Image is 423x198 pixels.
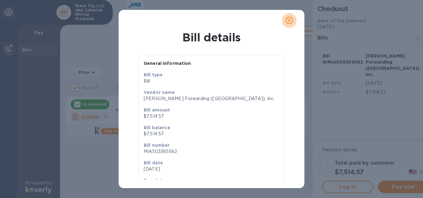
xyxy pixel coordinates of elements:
[144,107,170,112] b: Bill amount
[144,113,279,120] p: $7,514.57
[144,143,170,148] b: Bill number
[144,61,191,66] b: General information
[144,78,279,84] p: Bill
[144,131,279,137] p: $7,514.57
[124,31,299,44] h1: Bill details
[144,125,170,130] b: Bill balance
[144,95,279,102] p: [PERSON_NAME] Forwarding ([GEOGRAPHIC_DATA]), Inc.
[144,90,175,95] b: Vendor name
[144,72,163,77] b: Bill type
[144,160,163,165] b: Bill date
[144,166,279,172] p: [DATE]
[144,148,279,155] p: MIA503365562
[144,178,165,183] b: Due date
[282,13,297,28] button: close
